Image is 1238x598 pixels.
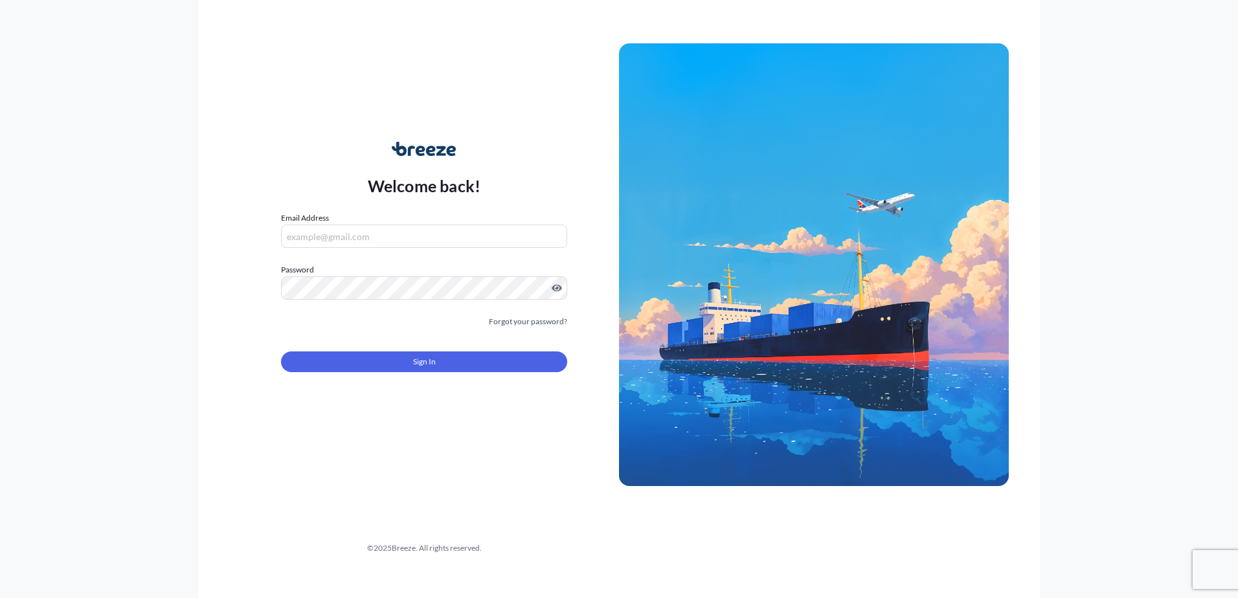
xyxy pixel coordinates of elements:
[281,263,567,276] label: Password
[281,351,567,372] button: Sign In
[281,225,567,248] input: example@gmail.com
[552,283,562,293] button: Show password
[413,355,436,368] span: Sign In
[368,175,481,196] p: Welcome back!
[281,212,329,225] label: Email Address
[619,43,1009,486] img: Ship illustration
[229,542,619,555] div: © 2025 Breeze. All rights reserved.
[489,315,567,328] a: Forgot your password?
